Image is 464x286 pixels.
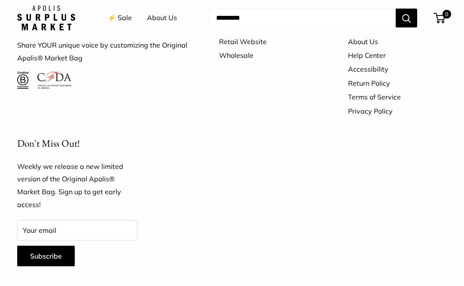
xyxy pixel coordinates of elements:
[219,48,318,62] a: Wholesale
[17,246,75,266] button: Subscribe
[17,39,189,65] p: Share YOUR unique voice by customizing the Original Apolis® Market Bag
[37,72,71,89] img: Council of Fashion Designers of America Member
[17,6,75,30] img: Apolis: Surplus Market
[107,12,132,24] a: ⚡️ Sale
[348,48,447,62] a: Help Center
[17,160,137,212] p: Weekly we release a new limited version of the Original Apolis® Market Bag. Sign up to get early ...
[348,104,447,118] a: Privacy Policy
[434,13,445,23] a: 0
[17,72,29,89] img: Certified B Corporation
[396,9,417,27] button: Search
[348,90,447,104] a: Terms of Service
[348,62,447,76] a: Accessibility
[348,76,447,90] a: Return Policy
[348,35,447,48] a: About Us
[17,135,137,152] p: Don't Miss Out!
[209,9,396,27] input: Search...
[219,35,318,48] a: Retail Website
[147,12,177,24] a: About Us
[443,10,451,18] span: 0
